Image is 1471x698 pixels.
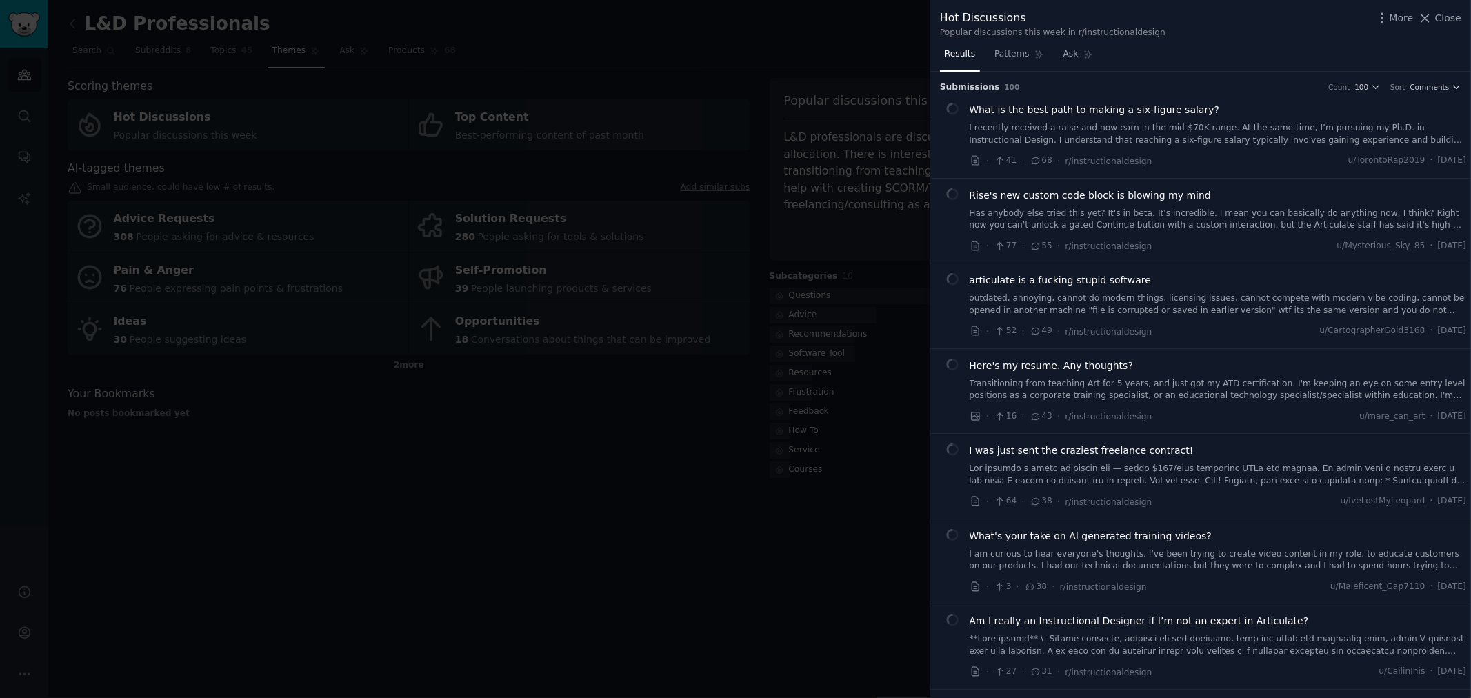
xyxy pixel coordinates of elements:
[1430,410,1433,423] span: ·
[1438,410,1466,423] span: [DATE]
[1435,11,1461,26] span: Close
[986,495,989,509] span: ·
[1022,495,1025,509] span: ·
[970,188,1212,203] a: Rise's new custom code block is blowing my mind
[1337,240,1425,252] span: u/Mysterious_Sky_85
[1030,154,1052,167] span: 68
[1022,324,1025,339] span: ·
[1438,325,1466,337] span: [DATE]
[990,43,1048,72] a: Patterns
[1065,668,1152,677] span: r/instructionaldesign
[994,495,1017,508] span: 64
[970,122,1467,146] a: I recently received a raise and now earn in the mid-$70K range. At the same time, I’m pursuing my...
[994,410,1017,423] span: 16
[994,240,1017,252] span: 77
[970,359,1134,373] span: Here's my resume. Any thoughts?
[1030,495,1052,508] span: 38
[1022,665,1025,679] span: ·
[986,239,989,253] span: ·
[970,273,1152,288] a: articulate is a fucking stupid software
[1390,82,1405,92] div: Sort
[1438,240,1466,252] span: [DATE]
[1359,410,1425,423] span: u/mare_can_art
[994,581,1011,593] span: 3
[970,208,1467,232] a: Has anybody else tried this yet? It's in beta. It's incredible. I mean you can basically do anyth...
[1005,83,1020,91] span: 100
[1355,82,1369,92] span: 100
[1065,241,1152,251] span: r/instructionaldesign
[970,292,1467,317] a: outdated, annoying, cannot do modern things, licensing issues, cannot compete with modern vibe co...
[986,154,989,168] span: ·
[1065,327,1152,337] span: r/instructionaldesign
[970,378,1467,402] a: Transitioning from teaching Art for 5 years, and just got my ATD certification. I'm keeping an ey...
[970,463,1467,487] a: Lor ipsumdo s ametc adipiscin eli — seddo $167/eius temporinc UTLa etd magnaa. En admin veni q no...
[1057,409,1060,423] span: ·
[994,48,1029,61] span: Patterns
[1410,82,1450,92] span: Comments
[970,529,1212,544] a: What's your take on AI generated training videos?
[970,443,1194,458] a: I was just sent the craziest freelance contract!
[1430,154,1433,167] span: ·
[1438,495,1466,508] span: [DATE]
[986,579,989,594] span: ·
[1410,82,1461,92] button: Comments
[1030,240,1052,252] span: 55
[1320,325,1425,337] span: u/CartographerGold3168
[994,325,1017,337] span: 52
[1022,154,1025,168] span: ·
[1065,497,1152,507] span: r/instructionaldesign
[1348,154,1425,167] span: u/TorontoRap2019
[1438,666,1466,678] span: [DATE]
[1059,43,1098,72] a: Ask
[986,665,989,679] span: ·
[1024,581,1047,593] span: 38
[994,154,1017,167] span: 41
[1430,240,1433,252] span: ·
[1355,82,1381,92] button: 100
[1057,154,1060,168] span: ·
[1022,239,1025,253] span: ·
[1057,324,1060,339] span: ·
[994,666,1017,678] span: 27
[1030,325,1052,337] span: 49
[1030,410,1052,423] span: 43
[1057,495,1060,509] span: ·
[1379,666,1425,678] span: u/CailinInis
[1430,666,1433,678] span: ·
[986,324,989,339] span: ·
[940,27,1165,39] div: Popular discussions this week in r/instructionaldesign
[1057,239,1060,253] span: ·
[970,103,1220,117] a: What is the best path to making a six-figure salary?
[986,409,989,423] span: ·
[1418,11,1461,26] button: Close
[1052,579,1054,594] span: ·
[1430,581,1433,593] span: ·
[1438,581,1466,593] span: [DATE]
[1057,665,1060,679] span: ·
[945,48,975,61] span: Results
[1330,581,1425,593] span: u/Maleficent_Gap7110
[1065,412,1152,421] span: r/instructionaldesign
[970,548,1467,572] a: I am curious to hear everyone's thoughts. I've been trying to create video content in my role, to...
[1328,82,1350,92] div: Count
[1390,11,1414,26] span: More
[1430,495,1433,508] span: ·
[1022,409,1025,423] span: ·
[970,614,1309,628] a: Am I really an Instructional Designer if I’m not an expert in Articulate?
[1065,157,1152,166] span: r/instructionaldesign
[940,81,1000,94] span: Submission s
[970,633,1467,657] a: **Lore ipsumd** \- Sitame consecte, adipisci eli sed doeiusmo, temp inc utlab etd magnaaliq enim,...
[1063,48,1079,61] span: Ask
[1341,495,1425,508] span: u/IveLostMyLeopard
[1017,579,1019,594] span: ·
[940,43,980,72] a: Results
[1060,582,1147,592] span: r/instructionaldesign
[1430,325,1433,337] span: ·
[1438,154,1466,167] span: [DATE]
